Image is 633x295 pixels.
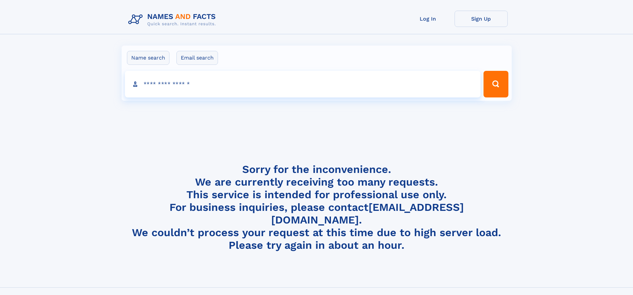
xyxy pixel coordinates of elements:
[401,11,455,27] a: Log In
[126,163,508,252] h4: Sorry for the inconvenience. We are currently receiving too many requests. This service is intend...
[271,201,464,226] a: [EMAIL_ADDRESS][DOMAIN_NAME]
[126,11,221,29] img: Logo Names and Facts
[483,71,508,97] button: Search Button
[455,11,508,27] a: Sign Up
[125,71,481,97] input: search input
[127,51,169,65] label: Name search
[176,51,218,65] label: Email search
